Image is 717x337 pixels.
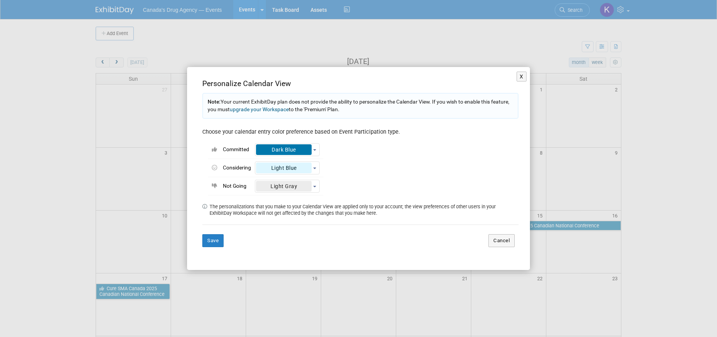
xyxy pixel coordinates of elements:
[202,125,519,136] div: Choose your calendar entry color preference based on Event Participation type.
[223,182,251,190] div: Not Going
[517,72,527,81] button: X
[223,164,251,172] div: Considering
[255,180,320,193] button: Light Gray
[255,161,320,174] button: Light Blue
[209,203,519,217] td: The personalizations that you make to your Calendar View are applied only to your account; the vi...
[208,99,221,105] span: Note:
[256,181,312,192] div: Light Gray
[202,78,519,89] div: Personalize Calendar View
[223,146,251,153] div: Committed
[255,143,320,156] button: Dark Blue
[256,144,312,155] div: Dark Blue
[230,106,289,112] a: upgrade your Workspace
[202,234,224,247] button: Save
[208,99,509,112] span: Your current ExhibitDay plan does not provide the ability to personalize the Calendar View. If yo...
[488,234,515,247] button: Cancel
[256,163,312,173] div: Light Blue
